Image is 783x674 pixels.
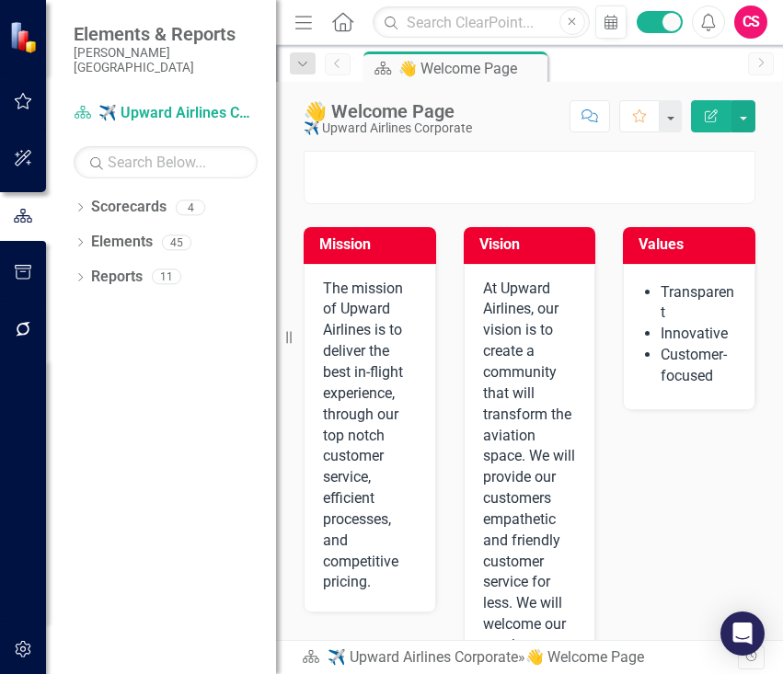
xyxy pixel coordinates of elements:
li: Transparent [661,282,736,325]
p: The mission of Upward Airlines is to deliver the best in-flight experience, through our top notch... [323,279,417,594]
li: Innovative [661,324,736,345]
div: 👋 Welcome Page [398,57,543,80]
h3: Mission [319,236,427,253]
input: Search Below... [74,146,258,178]
div: Open Intercom Messenger [720,611,765,656]
a: ✈️ Upward Airlines Corporate [74,103,258,124]
a: ✈️ Upward Airlines Corporate [328,648,518,666]
div: ✈️ Upward Airlines Corporate [304,121,472,135]
input: Search ClearPoint... [373,6,589,39]
h3: Values [639,236,746,253]
button: CS [734,6,767,39]
a: Scorecards [91,197,167,218]
div: 45 [162,234,191,250]
div: 👋 Welcome Page [304,101,472,121]
li: Customer-focused [661,345,736,387]
div: 11 [152,269,181,285]
div: 4 [176,200,205,215]
img: ClearPoint Strategy [9,21,41,53]
span: Elements & Reports [74,23,258,45]
div: 👋 Welcome Page [525,648,644,666]
a: Reports [91,267,143,288]
h3: Vision [479,236,587,253]
small: [PERSON_NAME][GEOGRAPHIC_DATA] [74,45,258,75]
div: » [302,647,738,668]
a: Elements [91,232,153,253]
